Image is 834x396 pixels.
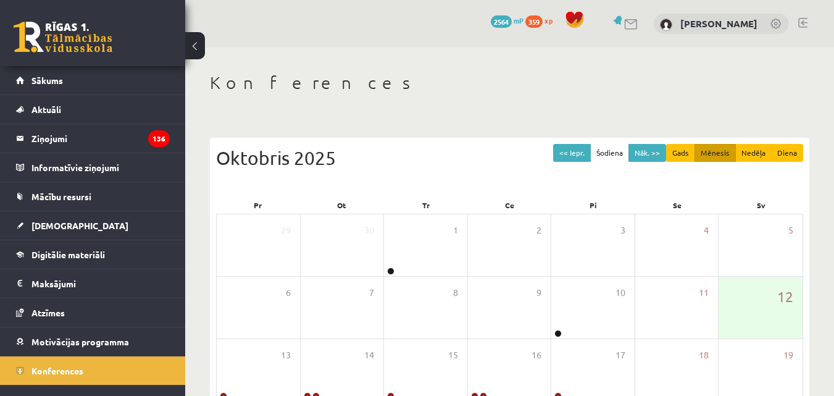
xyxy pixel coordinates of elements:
a: Rīgas 1. Tālmācības vidusskola [14,22,112,53]
span: 2 [536,224,541,237]
i: 136 [148,130,170,147]
span: Motivācijas programma [31,336,129,347]
a: Atzīmes [16,298,170,327]
span: 4 [704,224,709,237]
a: Konferences [16,356,170,385]
span: 359 [525,15,543,28]
a: Ziņojumi136 [16,124,170,153]
span: xp [544,15,553,25]
span: Mācību resursi [31,191,91,202]
button: Šodiena [590,144,629,162]
a: [PERSON_NAME] [680,17,757,30]
div: Oktobris 2025 [216,144,803,172]
span: Konferences [31,365,83,376]
a: Motivācijas programma [16,327,170,356]
div: Tr [384,196,468,214]
button: Gads [666,144,695,162]
img: Anna Bukovska [660,19,672,31]
div: Sv [719,196,803,214]
a: [DEMOGRAPHIC_DATA] [16,211,170,240]
span: 30 [364,224,374,237]
span: mP [514,15,523,25]
span: 29 [281,224,291,237]
button: Nedēļa [735,144,772,162]
span: 10 [615,286,625,300]
span: 1 [453,224,458,237]
a: Digitālie materiāli [16,240,170,269]
legend: Informatīvie ziņojumi [31,153,170,182]
legend: Ziņojumi [31,124,170,153]
span: 2564 [491,15,512,28]
div: Pi [551,196,635,214]
span: 5 [788,224,793,237]
h1: Konferences [210,72,809,93]
a: Sākums [16,66,170,95]
span: 7 [369,286,374,300]
div: Ot [300,196,384,214]
span: 16 [532,348,541,362]
button: << Iepr. [553,144,591,162]
span: 14 [364,348,374,362]
a: 2564 mP [491,15,523,25]
span: 17 [615,348,625,362]
a: Maksājumi [16,269,170,298]
span: 15 [448,348,458,362]
span: 19 [783,348,793,362]
span: 11 [699,286,709,300]
a: Mācību resursi [16,182,170,211]
span: 3 [620,224,625,237]
span: 12 [777,286,793,307]
span: 8 [453,286,458,300]
span: [DEMOGRAPHIC_DATA] [31,220,128,231]
span: 6 [286,286,291,300]
span: 18 [699,348,709,362]
button: Nāk. >> [628,144,666,162]
div: Pr [216,196,300,214]
span: Atzīmes [31,307,65,318]
div: Ce [468,196,552,214]
a: Informatīvie ziņojumi [16,153,170,182]
span: 9 [536,286,541,300]
button: Diena [771,144,803,162]
legend: Maksājumi [31,269,170,298]
div: Se [635,196,719,214]
span: 13 [281,348,291,362]
a: 359 xp [525,15,559,25]
button: Mēnesis [694,144,736,162]
span: Sākums [31,75,63,86]
a: Aktuāli [16,95,170,124]
span: Digitālie materiāli [31,249,105,260]
span: Aktuāli [31,104,61,115]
